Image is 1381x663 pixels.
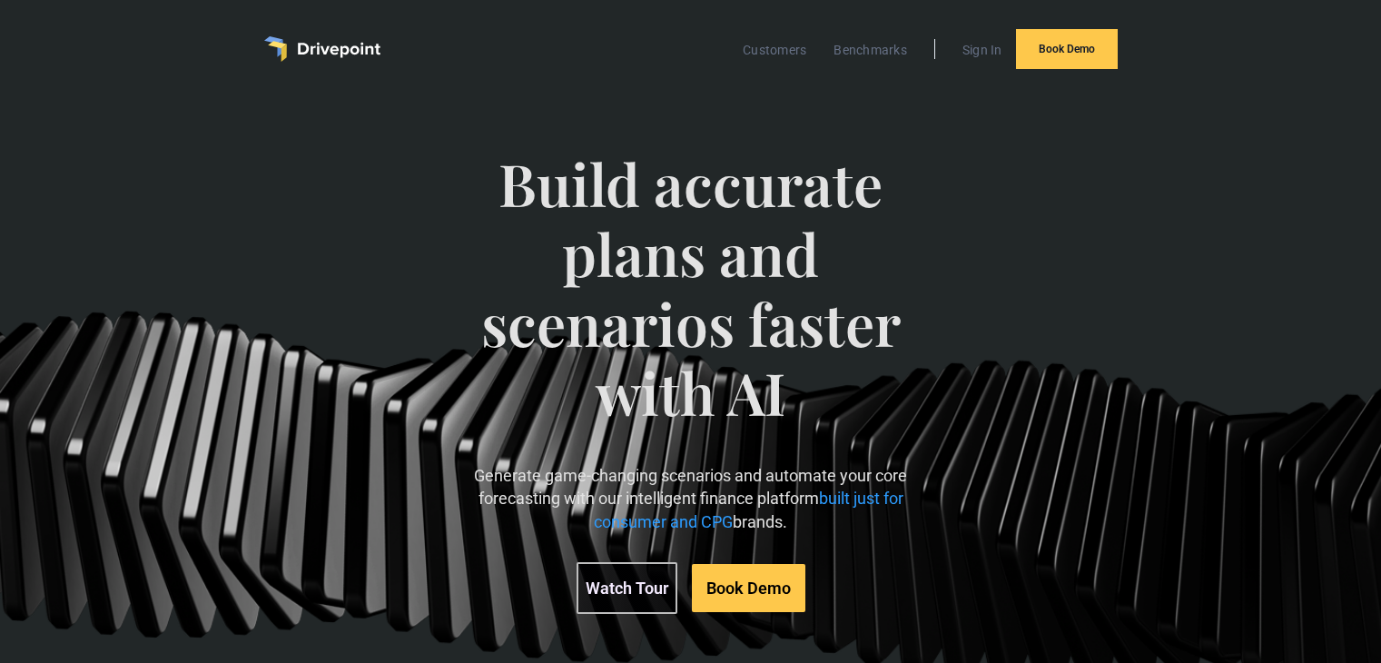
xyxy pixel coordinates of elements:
[264,36,380,62] a: home
[577,562,677,614] a: Watch Tour
[953,38,1011,62] a: Sign In
[1016,29,1118,69] a: Book Demo
[455,464,926,533] p: Generate game-changing scenarios and automate your core forecasting with our intelligent finance ...
[455,149,926,464] span: Build accurate plans and scenarios faster with AI
[824,38,916,62] a: Benchmarks
[734,38,815,62] a: Customers
[692,564,805,612] a: Book Demo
